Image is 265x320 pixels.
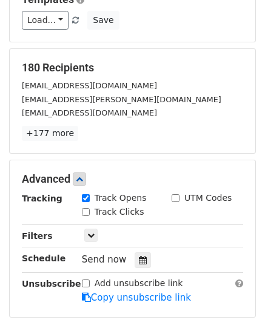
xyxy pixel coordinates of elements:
[22,108,157,117] small: [EMAIL_ADDRESS][DOMAIN_NAME]
[22,61,243,74] h5: 180 Recipients
[184,192,232,204] label: UTM Codes
[82,254,127,265] span: Send now
[22,95,221,104] small: [EMAIL_ADDRESS][PERSON_NAME][DOMAIN_NAME]
[22,194,62,203] strong: Tracking
[22,253,65,263] strong: Schedule
[22,126,78,141] a: +177 more
[87,11,119,30] button: Save
[22,231,53,241] strong: Filters
[82,292,191,303] a: Copy unsubscribe link
[22,11,69,30] a: Load...
[95,192,147,204] label: Track Opens
[22,279,81,289] strong: Unsubscribe
[95,277,183,290] label: Add unsubscribe link
[22,172,243,186] h5: Advanced
[22,81,157,90] small: [EMAIL_ADDRESS][DOMAIN_NAME]
[95,206,144,218] label: Track Clicks
[204,262,265,320] iframe: Chat Widget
